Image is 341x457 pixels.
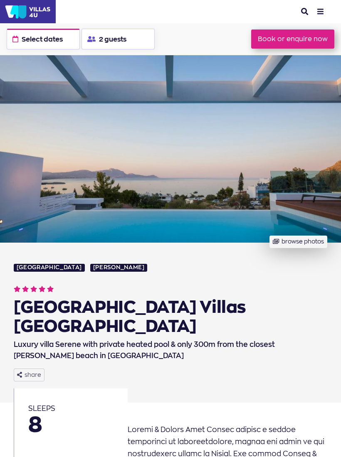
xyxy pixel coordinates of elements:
[90,264,147,272] a: [PERSON_NAME]
[14,337,317,361] h1: Luxury villa Serene with private heated pool & only 300m from the closest [PERSON_NAME] beach in ...
[28,414,114,435] span: 8
[14,264,85,272] a: [GEOGRAPHIC_DATA]
[82,29,155,49] button: 2 guests
[269,236,327,248] button: browse photos
[14,369,44,381] button: share
[28,404,55,413] span: sleeps
[251,29,334,49] button: Book or enquire now
[7,29,80,49] button: Select dates
[14,297,317,335] div: [GEOGRAPHIC_DATA] Villas [GEOGRAPHIC_DATA]
[22,36,63,42] span: Select dates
